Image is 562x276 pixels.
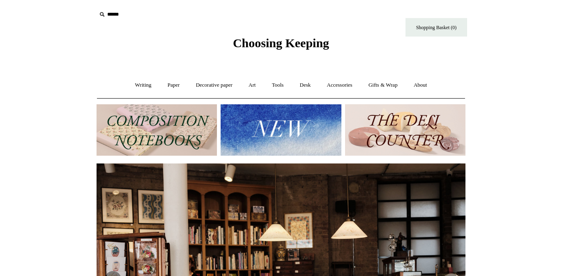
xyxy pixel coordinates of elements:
[221,104,341,156] img: New.jpg__PID:f73bdf93-380a-4a35-bcfe-7823039498e1
[345,104,465,156] img: The Deli Counter
[97,104,217,156] img: 202302 Composition ledgers.jpg__PID:69722ee6-fa44-49dd-a067-31375e5d54ec
[320,74,360,96] a: Accessories
[189,74,240,96] a: Decorative paper
[233,36,329,50] span: Choosing Keeping
[406,74,435,96] a: About
[233,43,329,48] a: Choosing Keeping
[160,74,187,96] a: Paper
[241,74,263,96] a: Art
[128,74,159,96] a: Writing
[293,74,318,96] a: Desk
[265,74,291,96] a: Tools
[405,18,467,37] a: Shopping Basket (0)
[361,74,405,96] a: Gifts & Wrap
